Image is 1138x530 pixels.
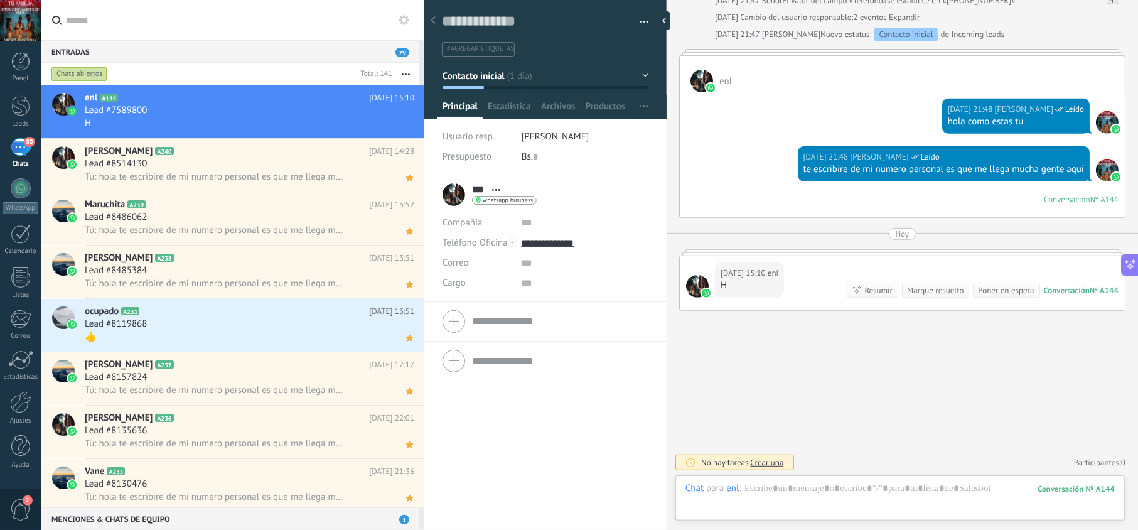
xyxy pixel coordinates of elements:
[1065,103,1084,116] span: Leído
[443,273,512,293] div: Cargo
[369,92,414,104] span: [DATE] 15:10
[85,145,153,158] span: [PERSON_NAME]
[907,284,964,296] div: Marque resuelto
[850,151,908,163] span: jesus hernandez (Oficina de Venta)
[68,160,77,169] img: icon
[1074,457,1125,468] a: Participantes:0
[1044,285,1090,296] div: Conversación
[768,267,779,279] span: enl
[715,28,762,41] div: [DATE] 21:47
[68,427,77,436] img: icon
[541,100,575,119] span: Archivos
[1096,111,1119,134] span: jesus hernandez
[3,291,39,300] div: Listas
[701,457,784,468] div: No hay tareas.
[41,406,424,458] a: avataricon[PERSON_NAME]A236[DATE] 22:01Lead #8135636Tú: hola te escribire de mi numero personal e...
[686,275,709,298] span: enl
[762,29,820,40] span: jesus hernandez
[1121,457,1125,468] span: 0
[85,465,104,478] span: Vane
[85,305,119,318] span: ocupado
[706,482,724,495] span: para
[85,438,345,450] span: Tú: hola te escribire de mi numero personal es que me llega mucha gente aqui
[443,127,512,147] div: Usuario resp.
[1044,194,1090,205] div: Conversación
[85,425,147,437] span: Lead #8135636
[803,151,851,163] div: [DATE] 21:48
[155,360,173,369] span: A237
[369,198,414,211] span: [DATE] 13:52
[68,480,77,489] img: icon
[85,318,147,330] span: Lead #8119868
[107,467,125,475] span: A235
[392,63,419,85] button: Más
[820,28,871,41] span: Nuevo estatus:
[68,214,77,222] img: icon
[395,48,409,57] span: 79
[443,257,469,269] span: Correo
[41,507,419,530] div: Menciones & Chats de equipo
[726,482,739,494] div: enl
[41,192,424,245] a: avatariconMaruchitaA239[DATE] 13:52Lead #8486062Tú: hola te escribire de mi numero personal es qu...
[750,457,783,468] span: Crear una
[3,417,39,425] div: Ajustes
[355,68,392,80] div: Total: 141
[85,384,345,396] span: Tú: hola te escribire de mi numero personal es que me llega mucha gente aqui
[41,40,419,63] div: Entradas
[68,374,77,382] img: icon
[3,75,39,83] div: Panel
[3,160,39,168] div: Chats
[995,103,1053,116] span: jesus hernandez (Oficina de Venta)
[3,373,39,381] div: Estadísticas
[24,137,35,147] span: 80
[443,253,469,273] button: Correo
[100,94,118,102] span: A144
[85,359,153,371] span: [PERSON_NAME]
[369,305,414,318] span: [DATE] 13:51
[3,332,39,340] div: Correo
[586,100,626,119] span: Productos
[85,412,153,425] span: [PERSON_NAME]
[369,359,414,371] span: [DATE] 12:17
[85,92,97,104] span: enl
[739,482,741,495] span: :
[443,278,466,288] span: Cargo
[702,289,711,298] img: waba.svg
[658,11,670,30] div: Ocultar
[921,151,940,163] span: Leído
[820,28,1004,41] div: de Incoming leads
[121,307,139,315] span: A231
[443,147,512,167] div: Presupuesto
[889,11,920,24] a: Expandir
[864,284,893,296] div: Resumir
[715,11,920,24] div: Cambio del usuario responsable:
[1112,125,1120,134] img: waba.svg
[41,352,424,405] a: avataricon[PERSON_NAME]A237[DATE] 12:17Lead #8157824Tú: hola te escribire de mi numero personal e...
[68,320,77,329] img: icon
[41,246,424,298] a: avataricon[PERSON_NAME]A238[DATE] 13:51Lead #8485384Tú: hola te escribire de mi numero personal e...
[85,224,345,236] span: Tú: hola te escribire de mi numero personal es que me llega mucha gente aqui
[948,116,1084,128] div: hola como estas tu
[874,28,937,41] div: Contacto inicial
[41,299,424,352] a: avatariconocupadoA231[DATE] 13:51Lead #8119868👍
[3,120,39,128] div: Leads
[719,75,732,87] span: enl
[23,495,33,506] span: 2
[522,147,648,167] div: Bs.
[978,284,1034,296] div: Poner en espera
[85,371,147,384] span: Lead #8157824
[369,412,414,425] span: [DATE] 22:01
[522,131,589,143] span: [PERSON_NAME]
[127,200,146,208] span: A239
[443,100,478,119] span: Principal
[443,237,508,249] span: Teléfono Oficina
[853,11,886,24] span: 2 eventos
[3,461,39,469] div: Ayuda
[3,202,38,214] div: WhatsApp
[399,515,409,524] span: 1
[443,131,495,143] span: Usuario resp.
[68,267,77,276] img: icon
[41,85,424,138] a: avatariconenlA144[DATE] 15:10Lead #7589800H
[155,254,173,262] span: A238
[715,11,740,24] div: [DATE]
